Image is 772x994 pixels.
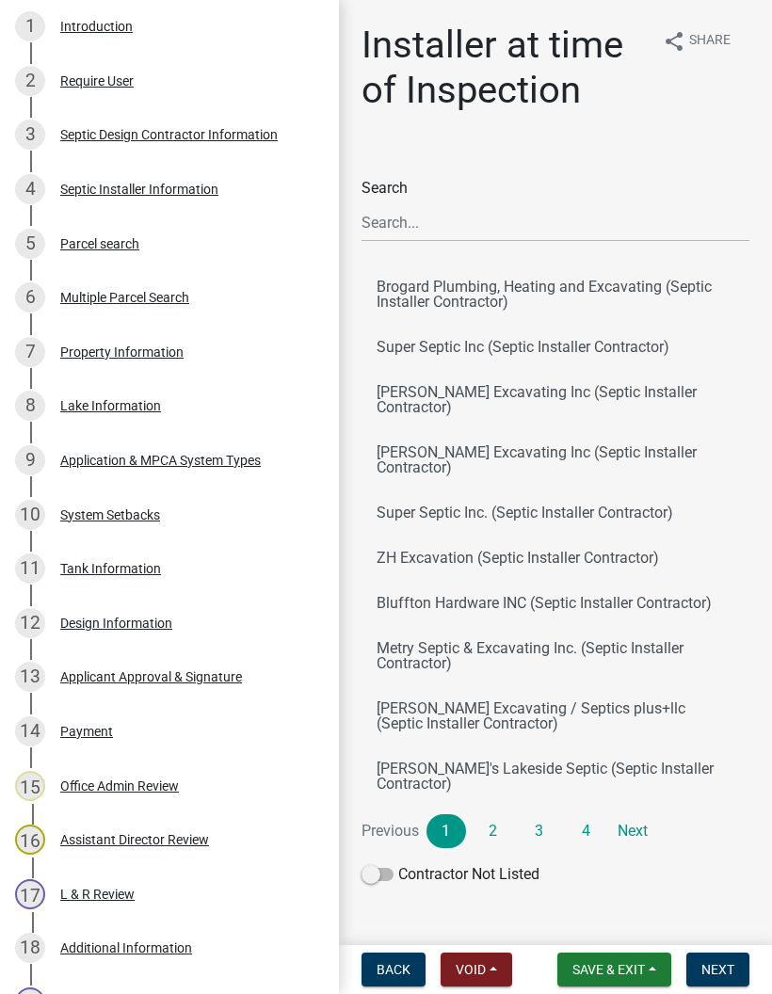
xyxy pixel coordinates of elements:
[362,746,749,807] button: [PERSON_NAME]'s Lakeside Septic (Septic Installer Contractor)
[15,120,45,150] div: 3
[362,814,749,848] nav: Page navigation
[60,888,135,901] div: L & R Review
[15,716,45,746] div: 14
[362,953,426,986] button: Back
[701,962,734,977] span: Next
[362,370,749,430] button: [PERSON_NAME] Excavating Inc (Septic Installer Contractor)
[60,128,278,141] div: Septic Design Contractor Information
[362,863,539,886] label: Contractor Not Listed
[474,814,513,848] a: 2
[362,181,408,196] label: Search
[60,941,192,954] div: Additional Information
[60,508,160,521] div: System Setbacks
[572,962,645,977] span: Save & Exit
[362,626,749,686] button: Metry Septic & Excavating Inc. (Septic Installer Contractor)
[362,265,749,325] button: Brogard Plumbing, Heating and Excavating (Septic Installer Contractor)
[60,779,179,793] div: Office Admin Review
[362,490,749,536] button: Super Septic Inc. (Septic Installer Contractor)
[15,337,45,367] div: 7
[377,962,410,977] span: Back
[663,30,685,53] i: share
[426,814,466,848] a: 1
[60,183,218,196] div: Septic Installer Information
[60,670,242,683] div: Applicant Approval & Signature
[15,391,45,421] div: 8
[362,686,749,746] button: [PERSON_NAME] Excavating / Septics plus+llc (Septic Installer Contractor)
[60,74,134,88] div: Require User
[362,203,749,242] input: Search...
[15,500,45,530] div: 10
[60,833,209,846] div: Assistant Director Review
[60,20,133,33] div: Introduction
[362,23,648,113] h1: Installer at time of Inspection
[567,814,606,848] a: 4
[15,933,45,963] div: 18
[15,608,45,638] div: 12
[15,445,45,475] div: 9
[689,30,731,53] span: Share
[60,237,139,250] div: Parcel search
[15,229,45,259] div: 5
[15,662,45,692] div: 13
[60,617,172,630] div: Design Information
[15,771,45,801] div: 15
[520,814,559,848] a: 3
[15,879,45,909] div: 17
[60,291,189,304] div: Multiple Parcel Search
[15,825,45,855] div: 16
[557,953,671,986] button: Save & Exit
[60,454,261,467] div: Application & MPCA System Types
[60,399,161,412] div: Lake Information
[648,23,746,59] button: shareShare
[613,814,652,848] a: Next
[60,725,113,738] div: Payment
[15,174,45,204] div: 4
[60,345,184,359] div: Property Information
[362,536,749,581] button: ZH Excavation (Septic Installer Contractor)
[456,962,486,977] span: Void
[362,325,749,370] button: Super Septic Inc (Septic Installer Contractor)
[15,282,45,313] div: 6
[362,581,749,626] button: Bluffton Hardware INC (Septic Installer Contractor)
[15,11,45,41] div: 1
[362,430,749,490] button: [PERSON_NAME] Excavating Inc (Septic Installer Contractor)
[686,953,749,986] button: Next
[441,953,512,986] button: Void
[15,66,45,96] div: 2
[60,562,161,575] div: Tank Information
[15,553,45,584] div: 11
